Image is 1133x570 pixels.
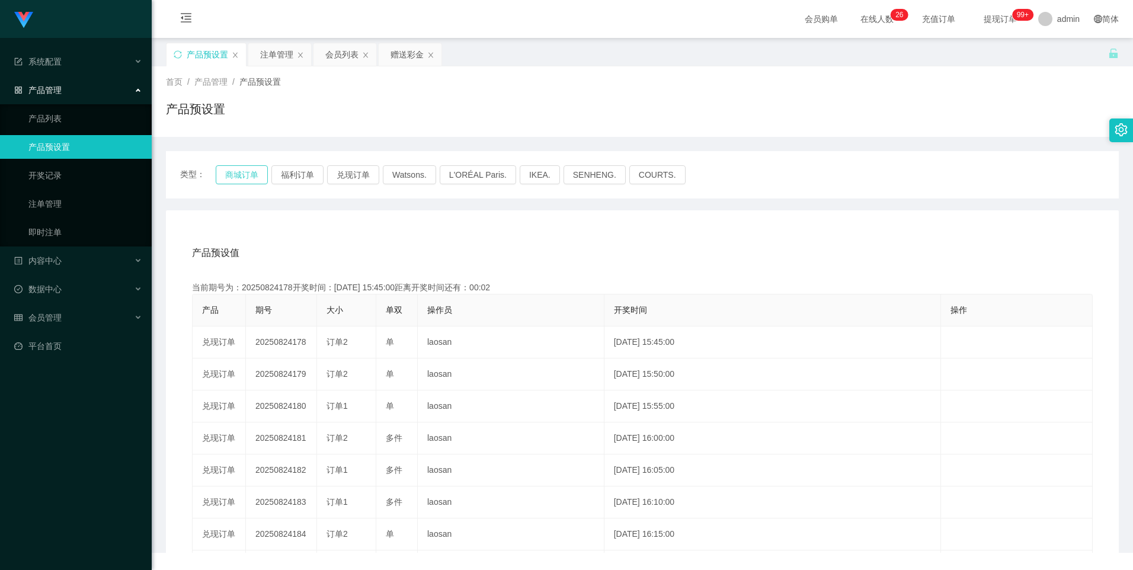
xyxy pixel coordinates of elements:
img: logo.9652507e.png [14,12,33,28]
span: 产品管理 [14,85,62,95]
a: 产品预设置 [28,135,142,159]
td: 兑现订单 [193,390,246,422]
button: 福利订单 [271,165,324,184]
div: 产品预设置 [187,43,228,66]
span: 多件 [386,465,402,475]
td: 兑现订单 [193,454,246,486]
td: 兑现订单 [193,518,246,550]
span: 内容中心 [14,256,62,265]
span: 订单2 [327,337,348,347]
button: 兑现订单 [327,165,379,184]
span: 订单2 [327,433,348,443]
td: laosan [418,518,604,550]
td: laosan [418,358,604,390]
button: Watsons. [383,165,436,184]
span: 期号 [255,305,272,315]
span: 类型： [180,165,216,184]
td: 兑现订单 [193,326,246,358]
span: 订单2 [327,529,348,539]
div: 2021 [161,526,1124,539]
span: 充值订单 [916,15,961,23]
td: 兑现订单 [193,422,246,454]
td: 20250824182 [246,454,317,486]
i: 图标: sync [174,50,182,59]
td: laosan [418,486,604,518]
td: [DATE] 15:55:00 [604,390,941,422]
td: 20250824180 [246,390,317,422]
td: 20250824178 [246,326,317,358]
sup: 26 [891,9,908,21]
span: 单双 [386,305,402,315]
td: 20250824179 [246,358,317,390]
button: 商城订单 [216,165,268,184]
i: 图标: menu-fold [166,1,206,39]
i: 图标: form [14,57,23,66]
i: 图标: global [1094,15,1102,23]
p: 6 [900,9,904,21]
button: IKEA. [520,165,560,184]
button: SENHENG. [564,165,626,184]
i: 图标: setting [1115,123,1128,136]
span: 订单1 [327,497,348,507]
span: 开奖时间 [614,305,647,315]
span: 会员管理 [14,313,62,322]
span: 订单2 [327,369,348,379]
span: 单 [386,529,394,539]
td: [DATE] 16:15:00 [604,518,941,550]
span: 操作员 [427,305,452,315]
span: 多件 [386,433,402,443]
div: 当前期号为：20250824178开奖时间：[DATE] 15:45:00距离开奖时间还有：00:02 [192,281,1093,294]
td: 20250824181 [246,422,317,454]
span: 产品管理 [194,77,228,87]
td: [DATE] 15:50:00 [604,358,941,390]
i: 图标: close [232,52,239,59]
a: 图标: dashboard平台首页 [14,334,142,358]
i: 图标: close [427,52,434,59]
span: 大小 [327,305,343,315]
span: 单 [386,401,394,411]
span: 操作 [950,305,967,315]
span: 数据中心 [14,284,62,294]
span: 订单1 [327,465,348,475]
i: 图标: check-circle-o [14,285,23,293]
a: 注单管理 [28,192,142,216]
td: [DATE] 16:00:00 [604,422,941,454]
i: 图标: profile [14,257,23,265]
span: 产品 [202,305,219,315]
td: [DATE] 16:05:00 [604,454,941,486]
td: [DATE] 15:45:00 [604,326,941,358]
i: 图标: table [14,313,23,322]
div: 赠送彩金 [391,43,424,66]
p: 2 [895,9,900,21]
span: 提现订单 [978,15,1023,23]
span: 系统配置 [14,57,62,66]
span: / [232,77,235,87]
span: 单 [386,369,394,379]
i: 图标: appstore-o [14,86,23,94]
a: 开奖记录 [28,164,142,187]
td: laosan [418,326,604,358]
button: L'ORÉAL Paris. [440,165,516,184]
span: 在线人数 [854,15,900,23]
a: 产品列表 [28,107,142,130]
a: 即时注单 [28,220,142,244]
td: laosan [418,422,604,454]
div: 注单管理 [260,43,293,66]
td: laosan [418,390,604,422]
span: 多件 [386,497,402,507]
span: 订单1 [327,401,348,411]
span: / [187,77,190,87]
div: 会员列表 [325,43,359,66]
td: laosan [418,454,604,486]
i: 图标: unlock [1108,48,1119,59]
h1: 产品预设置 [166,100,225,118]
span: 产品预设置 [239,77,281,87]
td: [DATE] 16:10:00 [604,486,941,518]
span: 首页 [166,77,183,87]
button: COURTS. [629,165,686,184]
i: 图标: close [297,52,304,59]
i: 图标: close [362,52,369,59]
span: 单 [386,337,394,347]
td: 兑现订单 [193,358,246,390]
span: 产品预设值 [192,246,239,260]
